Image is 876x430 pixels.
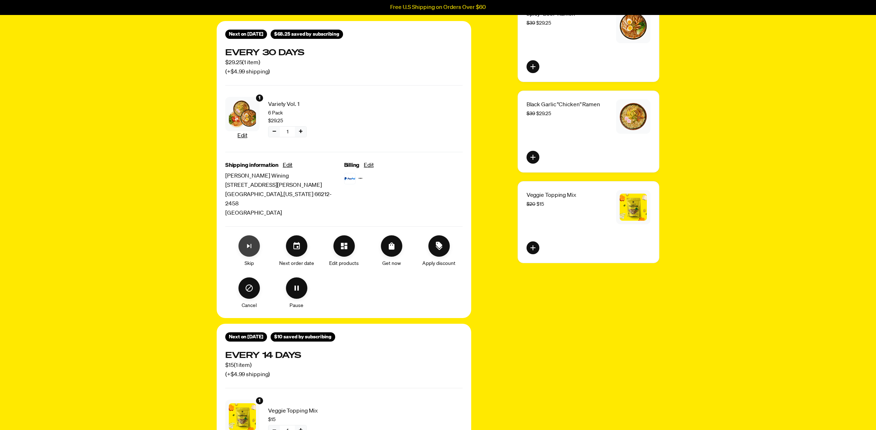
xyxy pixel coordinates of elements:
span: $15 [268,416,276,424]
span: [GEOGRAPHIC_DATA] , [US_STATE] 66212-2458 [225,190,344,209]
span: Oct 9, 2025 (America/Chicago) [247,334,263,339]
img: Black Garlic "Chicken" Ramen [620,103,647,130]
button: Increase quantity [295,127,306,137]
span: Apply discount [422,260,455,267]
button: Pause [286,277,307,299]
span: (+$4.99 shipping) [225,67,304,77]
div: Subscription product: Variety Vol. 1 [225,94,339,143]
img: Spicy "Beef" Ramen [620,12,647,40]
span: [STREET_ADDRESS][PERSON_NAME] [225,181,344,190]
button: Edit [283,161,292,170]
span: Pause [290,302,303,309]
span: Next on [229,32,263,37]
s: $39 [527,111,535,116]
span: Variety Vol. 1 [268,100,339,109]
h3: Every 14 days [225,350,301,361]
span: Oct 4, 2025 (America/Chicago) [247,32,263,37]
div: 1 units of item: Variety Vol. 1 [255,94,264,102]
span: Next on [229,334,263,339]
s: $20 [527,202,535,207]
span: $68.25 saved by subscribing [274,30,339,38]
div: Shipment 2025-10-09T05:00:00+00:00 [225,332,267,342]
button: Set your next order date [286,235,307,257]
span: Next order date [279,260,314,267]
span: Veggie Topping Mix [268,406,339,416]
button: Apply discount [428,235,450,257]
span: Skip [245,260,254,267]
span: $15 ( 1 item ) [225,361,301,370]
p: Free U.S Shipping on Orders Over $60 [390,4,486,11]
img: Veggie Topping Mix [620,194,647,221]
span: Billing [344,161,360,170]
span: [GEOGRAPHIC_DATA] [225,209,344,218]
span: Black Garlic "Chicken" Ramen [527,102,600,108]
button: Edit [364,161,373,170]
span: Edit products [329,260,359,267]
span: ···· [358,174,363,183]
span: 1 [258,94,261,102]
button: Order Now [381,235,402,257]
div: Subscription for 1 item with cost $15. Renews Every 14 days [225,350,463,379]
span: $29.25 [527,21,551,26]
button: Skip subscription [238,235,260,257]
s: $39 [527,21,535,26]
span: (+$4.99 shipping) [225,370,301,379]
span: Shipping information [225,161,278,170]
span: Get now [382,260,401,267]
div: Shipment 2025-10-04T05:00:00+00:00 [225,30,267,39]
button: Decrease quantity [268,127,280,137]
button: Edit products [333,235,355,257]
div: Subscription for 1 item with cost $29.25. Renews Every 30 days [225,47,463,77]
span: [PERSON_NAME] Wining [225,172,344,181]
img: svg%3E [344,173,356,184]
div: Make changes for subscription [225,235,463,309]
span: 6 Pack [268,109,339,117]
img: Variety Vol. 1 [229,101,256,128]
span: $10 saved by subscribing [274,333,332,341]
span: Veggie Topping Mix [527,193,576,198]
h3: Every 30 days [225,47,304,58]
span: $29.25 ( 1 item ) [225,58,304,67]
span: $29.25 [527,111,551,116]
span: $29.25 [268,117,283,125]
span: 1 [287,128,288,136]
button: Cancel [238,277,260,299]
span: $15 [527,202,544,207]
span: Cancel [242,302,257,309]
div: 1 units of item: Veggie Topping Mix [255,396,264,405]
span: 1 [258,397,261,405]
button: Edit [237,131,247,140]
